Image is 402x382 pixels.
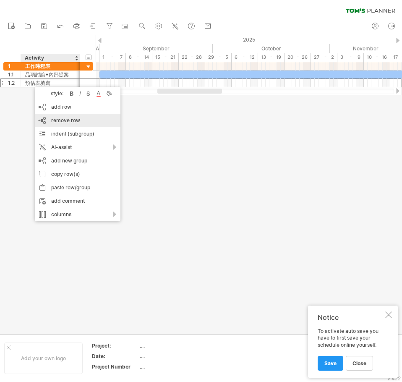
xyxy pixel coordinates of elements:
[140,353,210,360] div: ....
[205,53,232,62] div: 29 - 5
[35,208,120,221] div: columns
[352,360,366,366] span: close
[318,356,343,371] a: Save
[38,90,68,97] div: style:
[126,53,152,62] div: 8 - 14
[35,127,120,141] div: indent (subgroup)
[285,53,311,62] div: 20 - 26
[8,71,21,78] div: 1.1
[152,53,179,62] div: 15 - 21
[8,62,21,70] div: 1
[25,79,76,87] div: 預估表填寫
[35,154,120,167] div: add new group
[35,167,120,181] div: copy row(s)
[318,313,384,322] div: Notice
[25,71,76,78] div: 品項討論+內部提案
[140,342,210,349] div: ....
[232,53,258,62] div: 6 - 12
[311,53,337,62] div: 27 - 2
[318,328,384,370] div: To activate auto save you have to first save your schedule online yourself.
[35,141,120,154] div: AI-assist
[35,181,120,194] div: paste row/group
[364,53,390,62] div: 10 - 16
[346,356,373,371] a: close
[25,62,76,70] div: 工作時程表
[92,342,138,349] div: Project:
[92,363,138,370] div: Project Number
[258,53,285,62] div: 13 - 19
[4,343,83,374] div: Add your own logo
[99,53,126,62] div: 1 - 7
[92,353,138,360] div: Date:
[324,360,337,366] span: Save
[35,100,120,114] div: add row
[25,54,75,62] div: Activity
[8,79,21,87] div: 1.2
[213,44,330,53] div: October 2025
[179,53,205,62] div: 22 - 28
[337,53,364,62] div: 3 - 9
[35,194,120,208] div: add comment
[99,44,213,53] div: September 2025
[387,375,401,382] div: v 422
[51,117,80,123] span: remove row
[140,363,210,370] div: ....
